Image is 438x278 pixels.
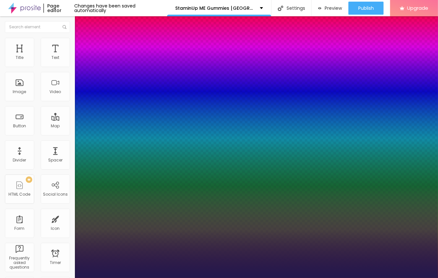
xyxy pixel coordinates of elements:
div: Social Icons [43,192,68,197]
div: Divider [13,158,26,162]
img: Icone [63,25,66,29]
div: Page editor [43,4,74,13]
img: Icone [278,6,283,11]
button: Preview [312,2,348,15]
div: Title [16,55,23,60]
div: Icon [51,226,60,231]
div: HTML Code [9,192,31,197]
input: Search element [5,21,70,33]
div: Frequently asked questions [7,256,32,270]
div: Form [15,226,25,231]
div: Map [51,124,60,128]
div: Timer [50,260,61,265]
div: Button [13,124,26,128]
img: view-1.svg [318,6,321,11]
div: Video [50,90,61,94]
p: StaminUp ME Gummies [GEOGRAPHIC_DATA] [175,6,255,10]
span: Publish [358,6,374,11]
div: Spacer [48,158,63,162]
span: Preview [325,6,342,11]
div: Image [13,90,26,94]
div: Changes have been saved automatically [74,4,167,13]
button: Publish [348,2,384,15]
span: Upgrade [407,5,428,11]
div: Text [51,55,59,60]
